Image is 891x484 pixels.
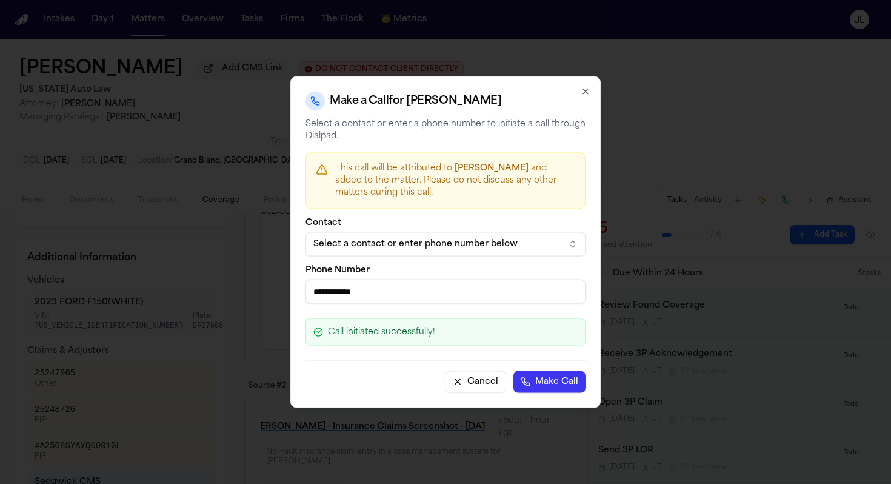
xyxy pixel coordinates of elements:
div: Select a contact or enter phone number below [313,238,558,250]
button: Cancel [445,371,506,393]
span: [PERSON_NAME] [455,164,529,173]
button: Make Call [513,371,586,393]
label: Phone Number [305,266,586,275]
p: Select a contact or enter a phone number to initiate a call through Dialpad. [305,118,586,143]
p: This call will be attributed to and added to the matter. Please do not discuss any other matters ... [335,163,575,199]
label: Contact [305,219,586,227]
h2: Make a Call for [PERSON_NAME] [330,93,501,110]
span: Call initiated successfully! [328,326,435,338]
